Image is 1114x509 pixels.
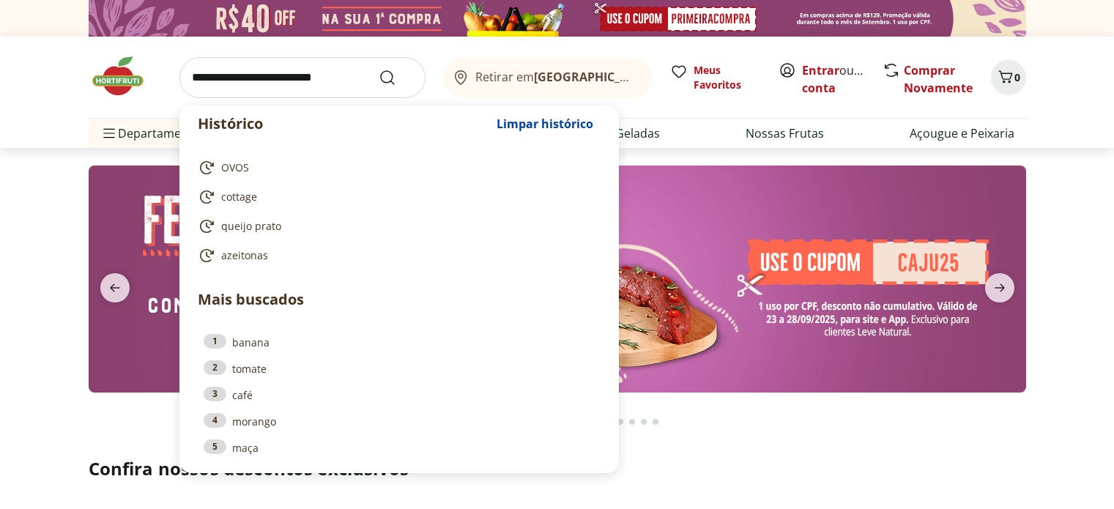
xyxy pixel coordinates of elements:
b: [GEOGRAPHIC_DATA]/[GEOGRAPHIC_DATA] [534,69,781,85]
div: 1 [204,334,226,349]
a: 1banana [204,334,595,350]
a: azeitonas [198,247,595,264]
span: 0 [1014,70,1020,84]
button: Go to page 17 from fs-carousel [650,404,661,439]
span: queijo prato [221,219,281,234]
a: OVOS [198,159,595,177]
span: Limpar histórico [497,118,593,130]
a: Entrar [802,62,839,78]
button: Menu [100,116,118,151]
button: Carrinho [991,60,1026,95]
button: next [973,273,1026,302]
a: queijo prato [198,218,595,235]
input: search [179,57,426,98]
a: 3café [204,387,595,403]
p: Mais buscados [198,289,601,311]
h2: Confira nossos descontos exclusivos [89,457,1026,480]
a: 5maça [204,439,595,456]
button: Retirar em[GEOGRAPHIC_DATA]/[GEOGRAPHIC_DATA] [443,57,653,98]
button: Go to page 15 from fs-carousel [626,404,638,439]
span: azeitonas [221,248,268,263]
button: Limpar histórico [489,106,601,141]
button: previous [89,273,141,302]
a: Comprar Novamente [904,62,973,96]
a: Criar conta [802,62,883,96]
a: Nossas Frutas [746,125,824,142]
div: 5 [204,439,226,454]
a: cottage [198,188,595,206]
span: Departamentos [100,116,206,151]
button: Submit Search [379,69,414,86]
a: 4morango [204,413,595,429]
a: Açougue e Peixaria [910,125,1014,142]
span: OVOS [221,160,249,175]
a: Meus Favoritos [670,63,761,92]
span: cottage [221,190,257,204]
span: ou [802,62,867,97]
button: Go to page 16 from fs-carousel [638,404,650,439]
span: Meus Favoritos [694,63,761,92]
p: Histórico [198,114,489,134]
div: 2 [204,360,226,375]
button: Go to page 14 from fs-carousel [614,404,626,439]
span: Retirar em [475,70,637,83]
a: 2tomate [204,360,595,376]
div: 4 [204,413,226,428]
div: 3 [204,387,226,401]
img: Hortifruti [89,54,162,98]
